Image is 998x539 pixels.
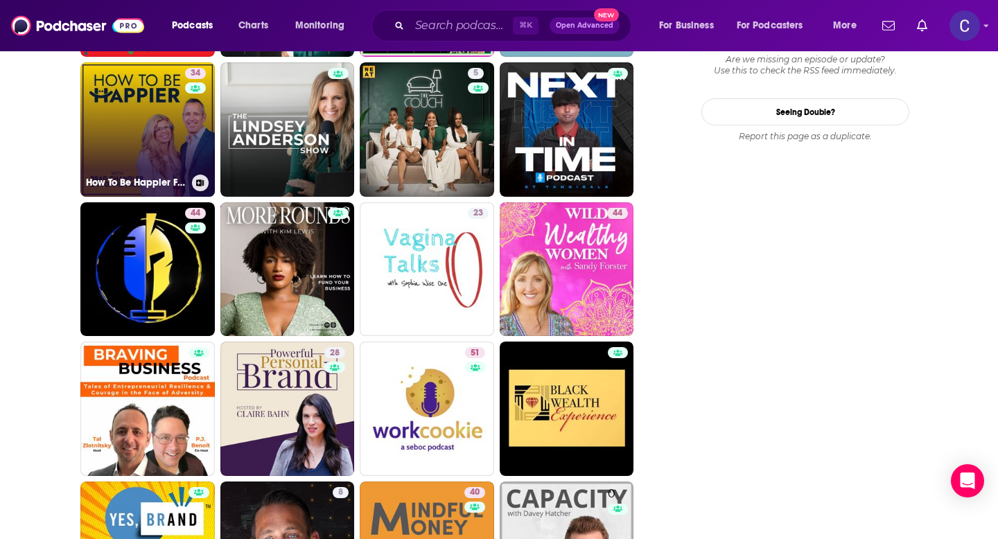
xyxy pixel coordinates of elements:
[701,98,909,125] a: Seeing Double?
[172,16,213,35] span: Podcasts
[385,10,645,42] div: Search podcasts, credits, & more...
[162,15,231,37] button: open menu
[550,17,620,34] button: Open AdvancedNew
[360,342,494,476] a: 51
[473,206,483,220] span: 23
[594,8,619,21] span: New
[556,22,613,29] span: Open Advanced
[80,202,215,337] a: 44
[333,487,349,498] a: 8
[951,464,984,497] div: Open Intercom Messenger
[823,15,874,37] button: open menu
[360,202,494,337] a: 23
[473,67,478,80] span: 5
[737,16,803,35] span: For Podcasters
[949,10,980,41] span: Logged in as publicityxxtina
[238,16,268,35] span: Charts
[833,16,857,35] span: More
[338,486,343,500] span: 8
[185,68,206,79] a: 34
[701,131,909,142] div: Report this page as a duplicate.
[659,16,714,35] span: For Business
[728,15,823,37] button: open menu
[185,208,206,219] a: 44
[191,67,200,80] span: 34
[410,15,513,37] input: Search podcasts, credits, & more...
[465,347,485,358] a: 51
[86,177,186,188] h3: How To Be Happier For Entrepreneurs
[295,16,344,35] span: Monitoring
[649,15,731,37] button: open menu
[286,15,362,37] button: open menu
[220,342,355,476] a: 28
[949,10,980,41] img: User Profile
[468,208,489,219] a: 23
[464,487,485,498] a: 40
[701,54,909,76] div: Are we missing an episode or update? Use this to check the RSS feed immediately.
[330,346,340,360] span: 28
[191,206,200,220] span: 44
[11,12,144,39] img: Podchaser - Follow, Share and Rate Podcasts
[471,346,480,360] span: 51
[500,202,634,337] a: 44
[911,14,933,37] a: Show notifications dropdown
[613,206,622,220] span: 44
[468,68,484,79] a: 5
[470,486,480,500] span: 40
[513,17,539,35] span: ⌘ K
[607,208,628,219] a: 44
[877,14,900,37] a: Show notifications dropdown
[360,62,494,197] a: 5
[80,62,215,197] a: 34How To Be Happier For Entrepreneurs
[949,10,980,41] button: Show profile menu
[324,347,345,358] a: 28
[229,15,277,37] a: Charts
